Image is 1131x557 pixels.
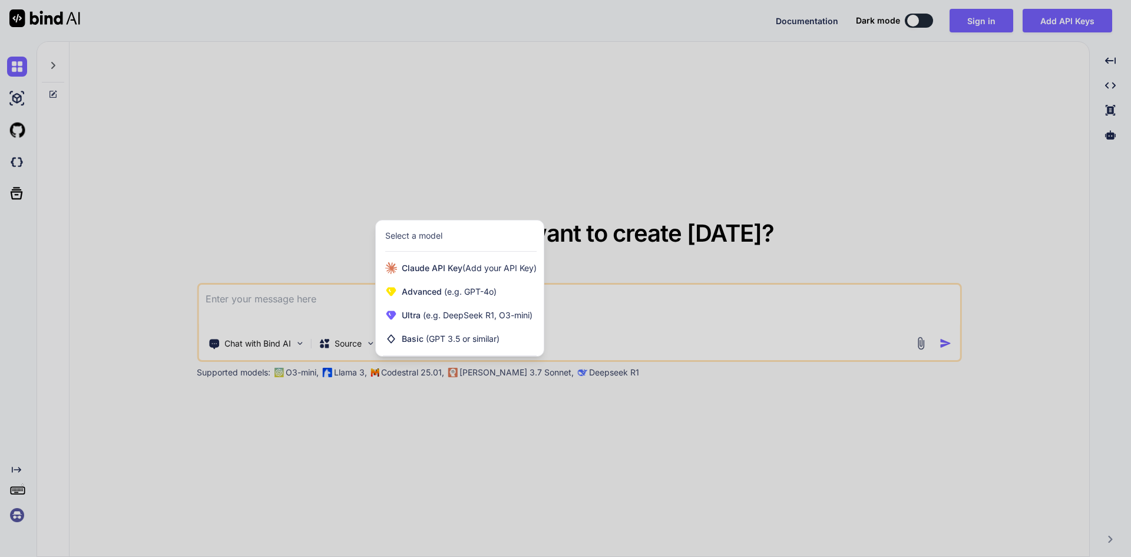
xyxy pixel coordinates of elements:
[426,334,500,344] span: (GPT 3.5 or similar)
[402,333,500,345] span: Basic
[442,286,497,296] span: (e.g. GPT-4o)
[385,230,442,242] div: Select a model
[462,263,537,273] span: (Add your API Key)
[402,262,537,274] span: Claude API Key
[402,286,497,298] span: Advanced
[402,309,533,321] span: Ultra
[421,310,533,320] span: (e.g. DeepSeek R1, O3-mini)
